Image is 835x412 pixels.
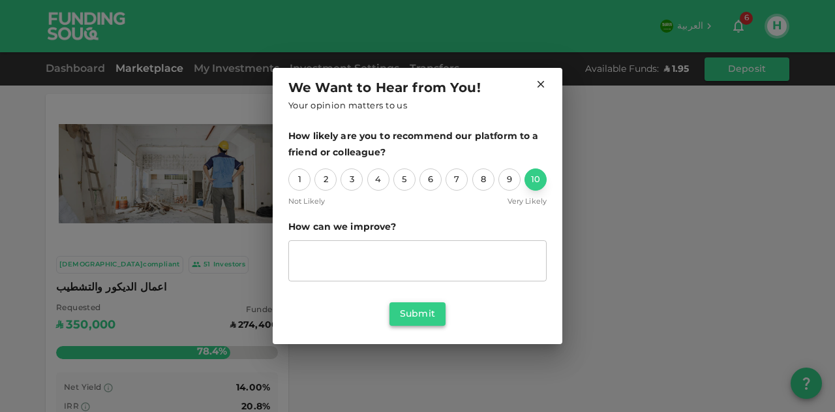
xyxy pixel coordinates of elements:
[288,99,407,114] span: Your opinion matters to us
[524,168,547,191] div: 10
[393,168,416,191] div: 5
[367,168,389,191] div: 4
[472,168,494,191] div: 8
[419,168,442,191] div: 6
[297,246,538,276] textarea: suggestion
[498,168,521,191] div: 9
[508,196,547,208] span: Very Likely
[288,219,547,236] span: How can we improve?
[288,196,325,208] span: Not Likely
[288,168,311,191] div: 1
[314,168,337,191] div: 2
[341,168,363,191] div: 3
[288,78,481,99] span: We Want to Hear from You!
[389,302,446,326] button: Submit
[288,129,547,161] span: How likely are you to recommend our platform to a friend or colleague?
[288,240,547,281] div: suggestion
[446,168,468,191] div: 7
